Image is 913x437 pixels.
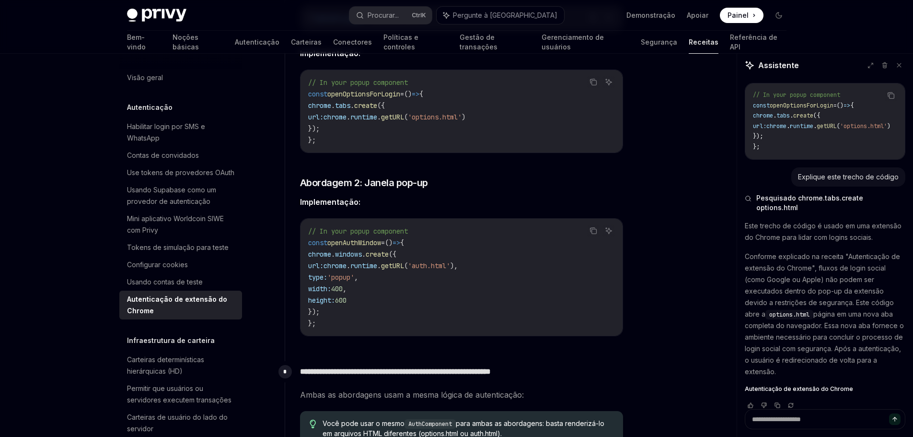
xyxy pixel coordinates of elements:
[769,311,809,319] span: options.html
[331,101,335,110] span: .
[308,273,327,282] span: type:
[119,291,242,319] a: Autenticação de extensão do Chrome
[127,295,227,315] font: Autenticação de extensão do Chrome
[127,355,204,375] font: Carteiras determinísticas hierárquicas (HD)
[308,261,324,270] span: url:
[308,296,335,305] span: height:
[349,7,432,24] button: Procurar...CtrlK
[753,122,766,130] span: url:
[308,113,324,121] span: url:
[745,252,900,318] font: Conforme explicado na receita "Autenticação de extensão do Chrome", fluxos de login social (como ...
[745,222,901,241] font: Este trecho de código é usado em uma extensão do Chrome para lidar com logins sociais.
[291,38,322,46] font: Carteiras
[408,261,450,270] span: 'auth.html'
[833,102,837,109] span: =
[462,113,465,121] span: )
[127,186,216,205] font: Usando Supabase como um provedor de autenticação
[689,38,718,46] font: Receitas
[368,11,399,19] font: Procurar...
[720,8,763,23] a: Painel
[745,310,904,376] font: página em uma nova aba completa do navegador. Essa nova aba fornece o ambiente necessário para co...
[327,273,354,282] span: 'popup'
[756,194,863,212] font: Pesquisado chrome.tabs.create options.html
[419,90,423,98] span: {
[127,384,231,404] font: Permitir que usuários ou servidores executem transações
[602,76,615,88] button: Pergunte à IA
[127,260,188,269] font: Configurar cookies
[641,31,677,54] a: Segurança
[127,33,146,51] font: Bem-vindo
[308,101,331,110] span: chrome
[837,122,840,130] span: (
[235,38,279,46] font: Autenticação
[745,385,905,393] a: Autenticação de extensão do Chrome
[776,112,790,119] span: tabs
[308,238,327,247] span: const
[354,101,377,110] span: create
[790,112,793,119] span: .
[323,419,404,427] font: Você pode usar o mesmo
[235,31,279,54] a: Autenticação
[308,90,327,98] span: const
[127,122,205,142] font: Habilitar login por SMS e WhatsApp
[460,33,497,51] font: Gestão de transações
[542,31,629,54] a: Gerenciamento de usuários
[453,11,557,19] font: Pergunte à [GEOGRAPHIC_DATA]
[793,112,813,119] span: create
[840,122,887,130] span: 'options.html'
[887,122,890,130] span: )
[771,8,786,23] button: Alternar modo escuro
[173,33,199,51] font: Noções básicas
[119,164,242,181] a: Use tokens de provedores OAuth
[127,278,203,286] font: Usando contas de teste
[889,413,901,425] button: Enviar mensagem
[400,238,404,247] span: {
[308,319,316,328] span: };
[753,132,763,140] span: });
[753,143,760,151] span: };
[770,102,833,109] span: openOptionsForLogin
[404,90,412,98] span: ()
[542,33,604,51] font: Gerenciamento de usuários
[885,89,897,102] button: Copie o conteúdo do bloco de código
[377,101,385,110] span: ({
[347,113,350,121] span: .
[687,11,708,19] font: Apoiar
[308,250,331,259] span: chrome
[813,112,820,119] span: ({
[404,261,408,270] span: (
[127,336,215,344] font: Infraestrutura de carteira
[300,390,524,400] font: Ambas as abordagens usam a mesma lógica de autenticação:
[127,31,161,54] a: Bem-vindo
[641,38,677,46] font: Segurança
[687,11,708,20] a: Apoiar
[354,273,358,282] span: ,
[753,102,770,109] span: const
[850,102,854,109] span: {
[310,420,316,428] svg: Dica
[404,419,456,429] code: AuthComponent
[119,210,242,239] a: Mini aplicativo Worldcoin SIWE com Privy
[408,113,462,121] span: 'options.html'
[377,113,381,121] span: .
[335,101,350,110] span: tabs
[127,151,199,159] font: Contas de convidados
[383,33,418,51] font: Políticas e controles
[127,73,163,82] font: Visão geral
[626,11,675,20] a: Demonstração
[127,168,234,177] font: Use tokens de provedores OAuth
[350,261,377,270] span: runtime
[381,261,404,270] span: getURL
[362,250,366,259] span: .
[327,238,381,247] span: openAuthWindow
[730,31,786,54] a: Referência de API
[119,69,242,86] a: Visão geral
[127,103,173,111] font: Autenticação
[127,214,224,234] font: Mini aplicativo Worldcoin SIWE com Privy
[786,122,790,130] span: .
[119,273,242,291] a: Usando contas de teste
[450,261,458,270] span: ),
[343,284,347,293] span: ,
[837,102,844,109] span: ()
[381,238,385,247] span: =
